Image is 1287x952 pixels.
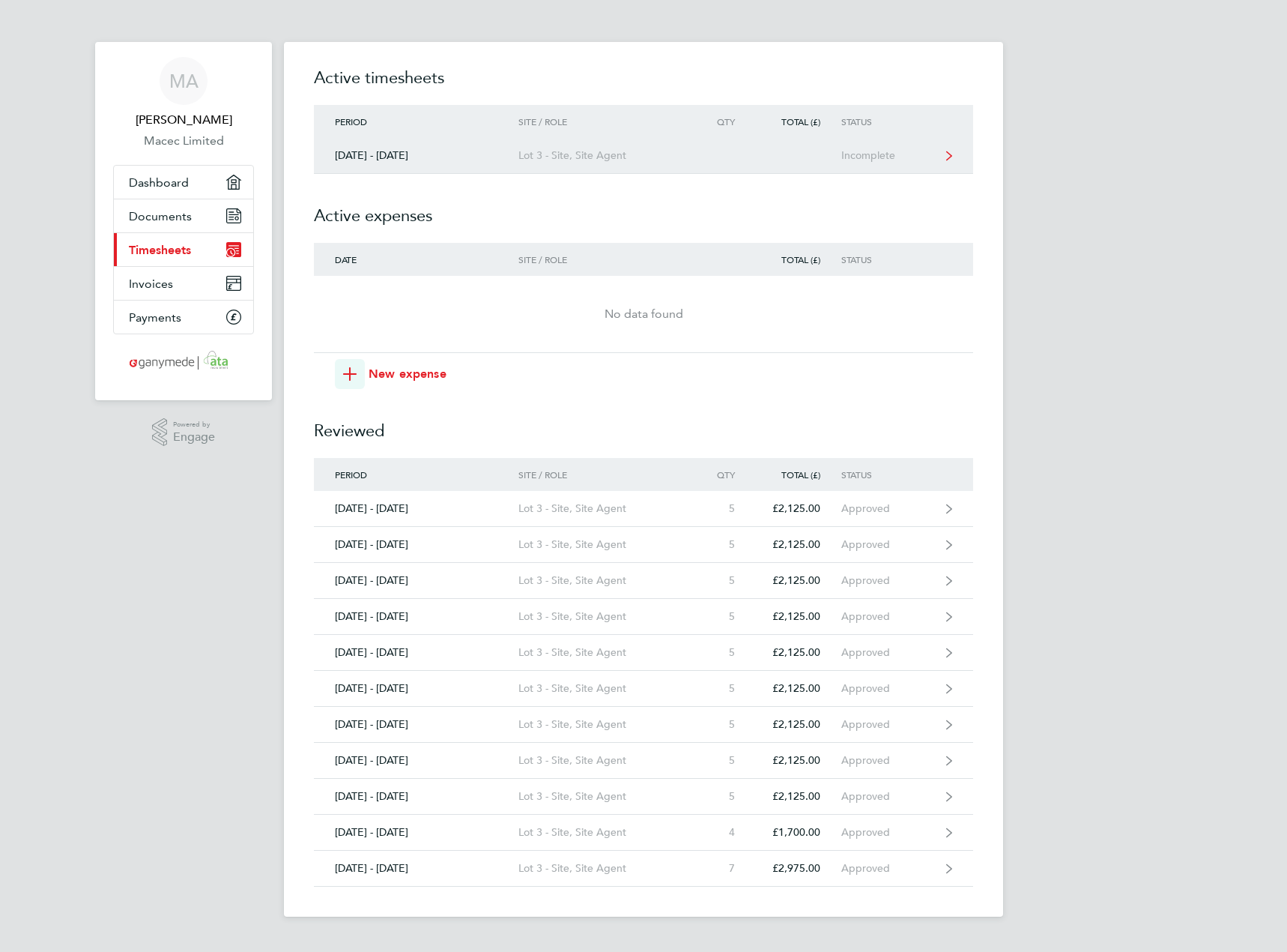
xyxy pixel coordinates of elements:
[756,502,841,515] div: £2,125.00
[841,718,933,731] div: Approved
[129,209,192,223] span: Documents
[690,610,756,623] div: 5
[314,610,518,623] div: [DATE] - [DATE]
[690,646,756,659] div: 5
[114,301,253,334] a: Payments
[756,574,841,587] div: £2,125.00
[518,790,690,803] div: Lot 3 - Site, Site Agent
[841,116,933,127] div: Status
[841,610,933,623] div: Approved
[314,389,973,458] h2: Reviewed
[518,610,690,623] div: Lot 3 - Site, Site Agent
[335,359,446,389] button: New expense
[518,502,690,515] div: Lot 3 - Site, Site Agent
[314,66,973,105] h2: Active timesheets
[173,431,215,444] span: Engage
[125,349,243,373] img: ganymedesolutions-logo-retina.png
[690,826,756,839] div: 4
[518,574,690,587] div: Lot 3 - Site, Site Agent
[314,815,973,851] a: [DATE] - [DATE]Lot 3 - Site, Site Agent4£1,700.00Approved
[756,646,841,659] div: £2,125.00
[756,469,841,480] div: Total (£)
[314,502,518,515] div: [DATE] - [DATE]
[841,682,933,695] div: Approved
[113,132,254,150] a: Macec Limited
[690,754,756,767] div: 5
[756,682,841,695] div: £2,125.00
[314,527,973,563] a: [DATE] - [DATE]Lot 3 - Site, Site Agent5£2,125.00Approved
[690,862,756,875] div: 7
[369,365,446,383] span: New expense
[518,469,690,480] div: Site / Role
[756,116,841,127] div: Total (£)
[314,718,518,731] div: [DATE] - [DATE]
[129,243,191,257] span: Timesheets
[113,349,254,373] a: Go to home page
[841,790,933,803] div: Approved
[841,862,933,875] div: Approved
[314,851,973,887] a: [DATE] - [DATE]Lot 3 - Site, Site Agent7£2,975.00Approved
[314,149,518,162] div: [DATE] - [DATE]
[314,574,518,587] div: [DATE] - [DATE]
[841,149,933,162] div: Incomplete
[518,718,690,731] div: Lot 3 - Site, Site Agent
[129,310,181,325] span: Payments
[314,646,518,659] div: [DATE] - [DATE]
[314,779,973,815] a: [DATE] - [DATE]Lot 3 - Site, Site Agent5£2,125.00Approved
[314,635,973,671] a: [DATE] - [DATE]Lot 3 - Site, Site Agent5£2,125.00Approved
[690,682,756,695] div: 5
[518,646,690,659] div: Lot 3 - Site, Site Agent
[841,538,933,551] div: Approved
[518,538,690,551] div: Lot 3 - Site, Site Agent
[335,115,367,127] span: Period
[518,682,690,695] div: Lot 3 - Site, Site Agent
[152,418,216,447] a: Powered byEngage
[756,754,841,767] div: £2,125.00
[314,707,973,743] a: [DATE] - [DATE]Lot 3 - Site, Site Agent5£2,125.00Approved
[114,199,253,232] a: Documents
[518,826,690,839] div: Lot 3 - Site, Site Agent
[690,469,756,480] div: Qty
[129,175,189,190] span: Dashboard
[756,610,841,623] div: £2,125.00
[841,469,933,480] div: Status
[690,538,756,551] div: 5
[841,254,933,265] div: Status
[756,862,841,875] div: £2,975.00
[841,646,933,659] div: Approved
[169,71,199,91] span: MA
[690,790,756,803] div: 5
[314,743,973,779] a: [DATE] - [DATE]Lot 3 - Site, Site Agent5£2,125.00Approved
[314,599,973,635] a: [DATE] - [DATE]Lot 3 - Site, Site Agent5£2,125.00Approved
[690,718,756,731] div: 5
[114,166,253,199] a: Dashboard
[314,538,518,551] div: [DATE] - [DATE]
[518,862,690,875] div: Lot 3 - Site, Site Agent
[113,111,254,129] span: Marius Ambrozaitis
[314,671,973,707] a: [DATE] - [DATE]Lot 3 - Site, Site Agent5£2,125.00Approved
[841,502,933,515] div: Approved
[518,149,690,162] div: Lot 3 - Site, Site Agent
[756,718,841,731] div: £2,125.00
[314,254,518,265] div: Date
[314,491,973,527] a: [DATE] - [DATE]Lot 3 - Site, Site Agent5£2,125.00Approved
[690,574,756,587] div: 5
[335,469,367,480] span: Period
[314,790,518,803] div: [DATE] - [DATE]
[690,502,756,515] div: 5
[756,826,841,839] div: £1,700.00
[314,862,518,875] div: [DATE] - [DATE]
[114,233,253,266] a: Timesheets
[841,826,933,839] div: Approved
[841,574,933,587] div: Approved
[314,682,518,695] div: [DATE] - [DATE]
[314,563,973,599] a: [DATE] - [DATE]Lot 3 - Site, Site Agent5£2,125.00Approved
[756,538,841,551] div: £2,125.00
[518,754,690,767] div: Lot 3 - Site, Site Agent
[314,305,973,323] div: No data found
[756,254,841,265] div: Total (£)
[314,754,518,767] div: [DATE] - [DATE]
[518,254,690,265] div: Site / Role
[690,116,756,127] div: Qty
[314,174,973,243] h2: Active expenses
